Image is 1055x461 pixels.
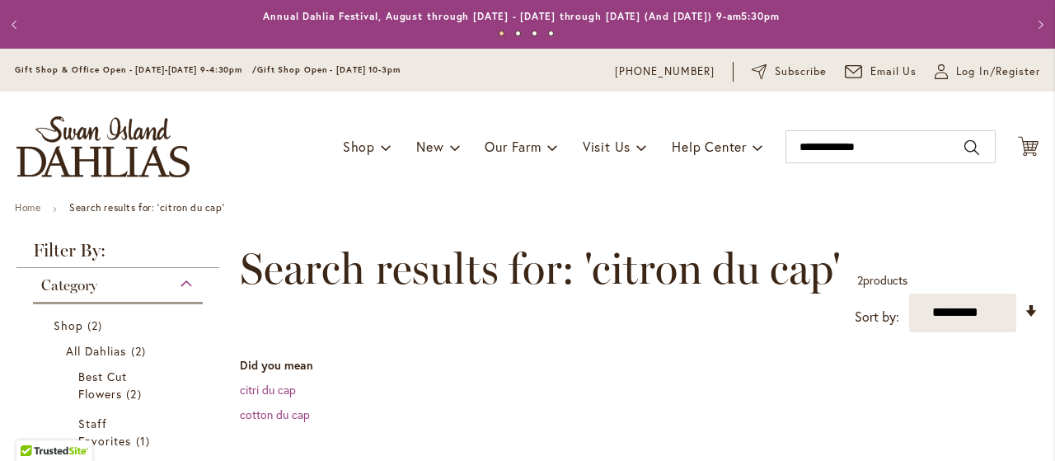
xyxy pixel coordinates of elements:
span: Gift Shop Open - [DATE] 10-3pm [257,64,401,75]
button: Next [1022,8,1055,41]
span: New [416,138,443,155]
span: Shop [54,318,83,333]
button: 2 of 4 [515,31,521,36]
a: cotton du cap [240,407,310,422]
a: All Dahlias [66,342,174,360]
span: Shop [343,138,375,155]
a: Email Us [845,64,917,80]
span: 2 [87,317,106,334]
span: Gift Shop & Office Open - [DATE]-[DATE] 9-4:30pm / [15,64,257,75]
button: 3 of 4 [532,31,537,36]
span: Category [41,276,97,294]
strong: Filter By: [16,242,219,268]
span: 1 [136,432,154,449]
span: Help Center [672,138,747,155]
span: Best Cut Flowers [78,369,127,402]
span: 2 [857,272,863,288]
span: Search results for: 'citron du cap' [240,244,841,294]
button: 1 of 4 [499,31,504,36]
span: 2 [131,342,150,360]
label: Sort by: [855,302,899,332]
span: Our Farm [485,138,541,155]
span: Subscribe [775,64,827,80]
a: store logo [16,116,190,177]
a: Best Cut Flowers [78,368,162,402]
strong: Search results for: 'citron du cap' [69,201,224,214]
a: Home [15,201,40,214]
a: citri du cap [240,382,296,397]
a: Staff Favorites [78,415,162,449]
a: Log In/Register [935,64,1040,80]
button: 4 of 4 [548,31,554,36]
a: Annual Dahlia Festival, August through [DATE] - [DATE] through [DATE] (And [DATE]) 9-am5:30pm [263,10,780,22]
span: Visit Us [583,138,631,155]
a: [PHONE_NUMBER] [615,64,715,80]
a: Subscribe [752,64,827,80]
dt: Did you mean [240,357,1039,374]
span: Log In/Register [956,64,1040,80]
a: Shop [54,317,186,334]
span: Email Us [870,64,917,80]
span: 2 [126,385,145,402]
span: All Dahlias [66,343,127,359]
p: products [857,267,907,294]
span: Staff Favorites [78,416,131,449]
